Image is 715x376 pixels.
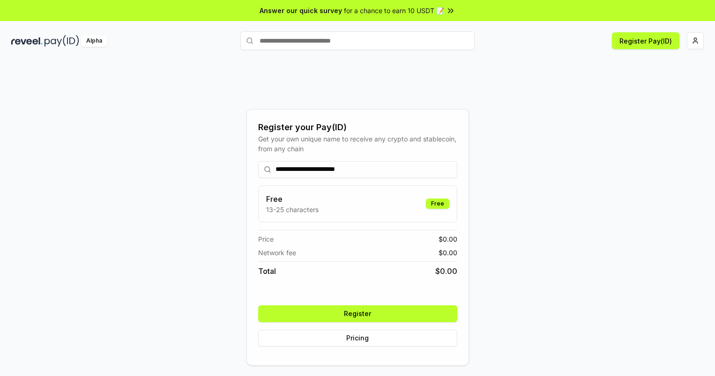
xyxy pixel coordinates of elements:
[258,234,274,244] span: Price
[11,35,43,47] img: reveel_dark
[439,234,457,244] span: $ 0.00
[81,35,107,47] div: Alpha
[439,248,457,258] span: $ 0.00
[258,265,276,277] span: Total
[266,205,319,214] p: 13-25 characters
[258,134,457,154] div: Get your own unique name to receive any crypto and stablecoin, from any chain
[45,35,79,47] img: pay_id
[435,265,457,277] span: $ 0.00
[426,199,449,209] div: Free
[258,305,457,322] button: Register
[612,32,679,49] button: Register Pay(ID)
[260,6,342,15] span: Answer our quick survey
[258,248,296,258] span: Network fee
[266,193,319,205] h3: Free
[344,6,444,15] span: for a chance to earn 10 USDT 📝
[258,330,457,347] button: Pricing
[258,121,457,134] div: Register your Pay(ID)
